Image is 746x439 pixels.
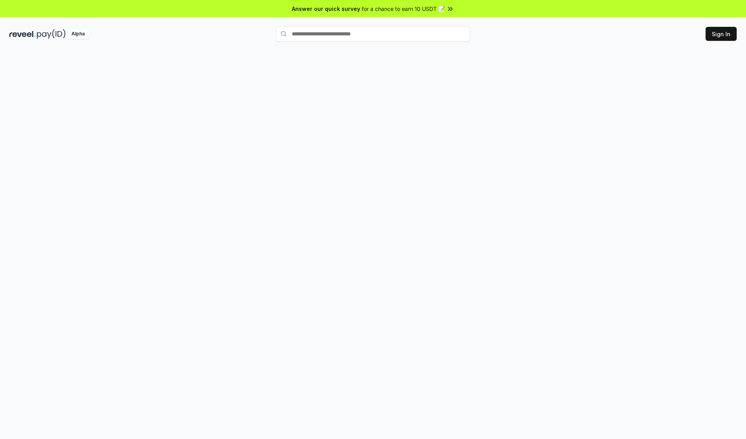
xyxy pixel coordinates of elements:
button: Sign In [706,27,737,41]
img: reveel_dark [9,29,35,39]
div: Alpha [67,29,89,39]
img: pay_id [37,29,66,39]
span: Answer our quick survey [292,5,360,13]
span: for a chance to earn 10 USDT 📝 [362,5,445,13]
